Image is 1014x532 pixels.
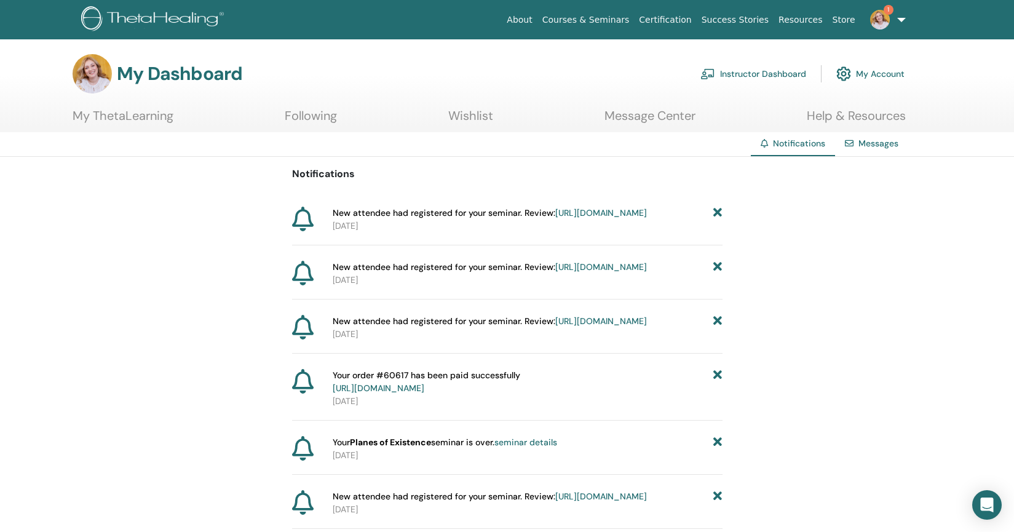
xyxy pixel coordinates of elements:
[697,9,774,31] a: Success Stories
[700,60,806,87] a: Instructor Dashboard
[73,54,112,93] img: default.jpg
[73,108,173,132] a: My ThetaLearning
[117,63,242,85] h3: My Dashboard
[774,9,828,31] a: Resources
[555,491,647,502] a: [URL][DOMAIN_NAME]
[333,369,520,395] span: Your order #60617 has been paid successfully
[333,207,647,220] span: New attendee had registered for your seminar. Review:
[285,108,337,132] a: Following
[700,68,715,79] img: chalkboard-teacher.svg
[350,437,431,448] strong: Planes of Existence
[333,395,723,408] p: [DATE]
[333,449,723,462] p: [DATE]
[333,220,723,232] p: [DATE]
[836,60,905,87] a: My Account
[555,316,647,327] a: [URL][DOMAIN_NAME]
[333,315,647,328] span: New attendee had registered for your seminar. Review:
[604,108,695,132] a: Message Center
[836,63,851,84] img: cog.svg
[292,167,723,181] p: Notifications
[333,383,424,394] a: [URL][DOMAIN_NAME]
[807,108,906,132] a: Help & Resources
[634,9,696,31] a: Certification
[333,490,647,503] span: New attendee had registered for your seminar. Review:
[555,207,647,218] a: [URL][DOMAIN_NAME]
[537,9,635,31] a: Courses & Seminars
[333,261,647,274] span: New attendee had registered for your seminar. Review:
[494,437,557,448] a: seminar details
[773,138,825,149] span: Notifications
[555,261,647,272] a: [URL][DOMAIN_NAME]
[333,274,723,287] p: [DATE]
[81,6,228,34] img: logo.png
[333,436,557,449] span: Your seminar is over.
[828,9,860,31] a: Store
[448,108,493,132] a: Wishlist
[858,138,898,149] a: Messages
[884,5,893,15] span: 1
[870,10,890,30] img: default.jpg
[333,503,723,516] p: [DATE]
[333,328,723,341] p: [DATE]
[502,9,537,31] a: About
[972,490,1002,520] div: Open Intercom Messenger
